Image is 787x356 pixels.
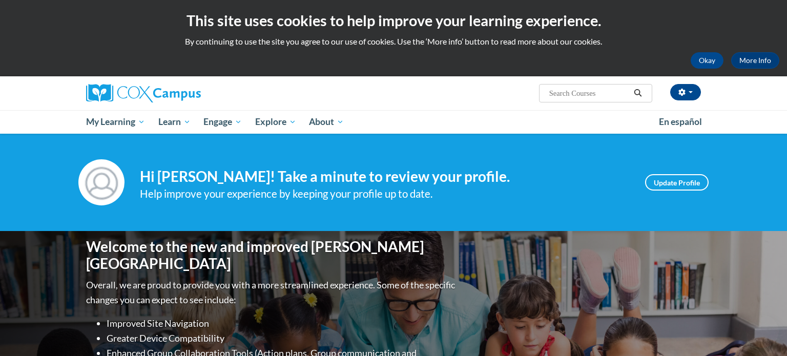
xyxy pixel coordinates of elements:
li: Improved Site Navigation [107,316,458,331]
span: Explore [255,116,296,128]
a: Learn [152,110,197,134]
button: Account Settings [670,84,701,100]
a: Update Profile [645,174,709,191]
p: By continuing to use the site you agree to our use of cookies. Use the ‘More info’ button to read... [8,36,779,47]
input: Search Courses [548,87,630,99]
span: Engage [203,116,242,128]
img: Profile Image [78,159,125,205]
div: Help improve your experience by keeping your profile up to date. [140,185,630,202]
a: More Info [731,52,779,69]
a: Engage [197,110,248,134]
a: En español [652,111,709,133]
span: About [309,116,344,128]
button: Search [630,87,646,99]
span: Learn [158,116,191,128]
a: Cox Campus [86,84,281,102]
h2: This site uses cookies to help improve your learning experience. [8,10,779,31]
p: Overall, we are proud to provide you with a more streamlined experience. Some of the specific cha... [86,278,458,307]
a: Explore [248,110,303,134]
div: Main menu [71,110,716,134]
a: My Learning [79,110,152,134]
span: En español [659,116,702,127]
span: My Learning [86,116,145,128]
a: About [303,110,351,134]
li: Greater Device Compatibility [107,331,458,346]
h1: Welcome to the new and improved [PERSON_NAME][GEOGRAPHIC_DATA] [86,238,458,273]
iframe: Button to launch messaging window [746,315,779,348]
button: Okay [691,52,723,69]
h4: Hi [PERSON_NAME]! Take a minute to review your profile. [140,168,630,185]
img: Cox Campus [86,84,201,102]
